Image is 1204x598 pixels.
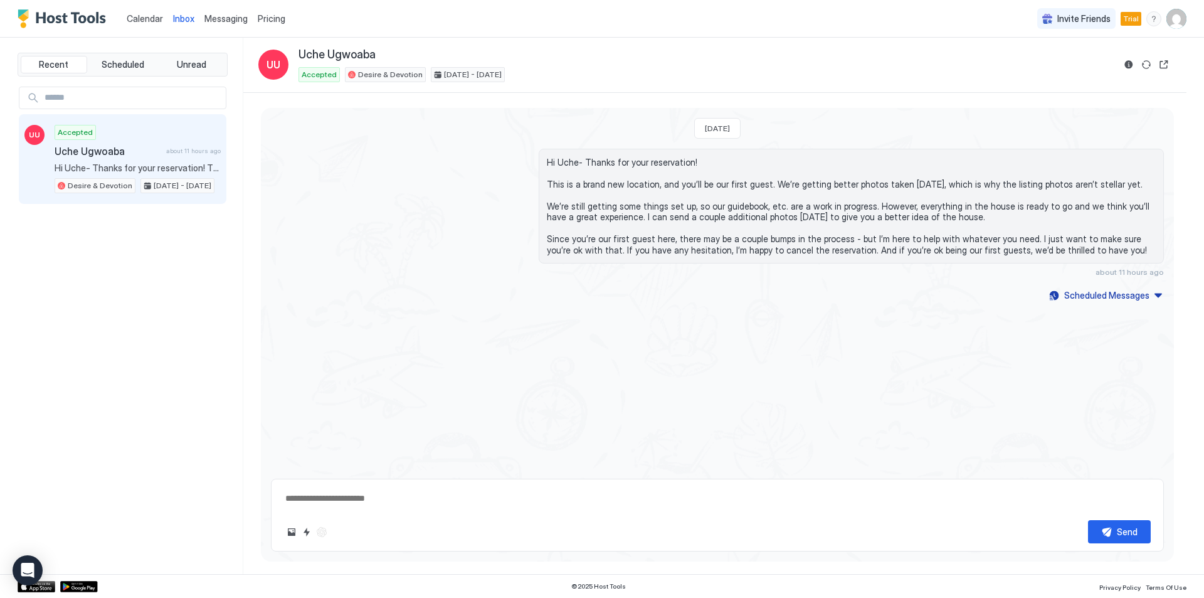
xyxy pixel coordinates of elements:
[1096,267,1164,277] span: about 11 hours ago
[68,180,132,191] span: Desire & Devotion
[1064,289,1149,302] div: Scheduled Messages
[204,13,248,24] span: Messaging
[1099,584,1141,591] span: Privacy Policy
[39,59,68,70] span: Recent
[1121,57,1136,72] button: Reservation information
[299,525,314,540] button: Quick reply
[177,59,206,70] span: Unread
[13,555,43,585] div: Open Intercom Messenger
[166,147,221,155] span: about 11 hours ago
[173,13,194,24] span: Inbox
[1139,57,1154,72] button: Sync reservation
[302,69,337,80] span: Accepted
[18,53,228,77] div: tab-group
[284,525,299,540] button: Upload image
[55,145,161,158] span: Uche Ugwoaba
[358,69,423,80] span: Desire & Devotion
[158,56,224,73] button: Unread
[1123,13,1139,24] span: Trial
[58,127,93,138] span: Accepted
[29,129,40,141] span: UU
[127,13,163,24] span: Calendar
[1166,9,1186,29] div: User profile
[1088,520,1151,543] button: Send
[173,12,194,25] a: Inbox
[1146,11,1161,26] div: menu
[1156,57,1171,72] button: Open reservation
[571,582,626,590] span: © 2025 Host Tools
[40,87,226,109] input: Input Field
[154,180,211,191] span: [DATE] - [DATE]
[60,581,98,592] a: Google Play Store
[1099,580,1141,593] a: Privacy Policy
[18,9,112,28] a: Host Tools Logo
[21,56,87,73] button: Recent
[18,581,55,592] a: App Store
[258,13,285,24] span: Pricing
[1146,580,1186,593] a: Terms Of Use
[204,12,248,25] a: Messaging
[444,69,502,80] span: [DATE] - [DATE]
[547,157,1156,256] span: Hi Uche- Thanks for your reservation! This is a brand new location, and you’ll be our first guest...
[55,163,221,174] span: Hi Uche- Thanks for your reservation! This is a brand new location, and you’ll be our first guest...
[1146,584,1186,591] span: Terms Of Use
[127,12,163,25] a: Calendar
[90,56,156,73] button: Scheduled
[102,59,144,70] span: Scheduled
[1117,525,1138,538] div: Send
[1047,287,1164,304] button: Scheduled Messages
[267,57,280,72] span: UU
[705,124,730,133] span: [DATE]
[1057,13,1111,24] span: Invite Friends
[298,48,376,62] span: Uche Ugwoaba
